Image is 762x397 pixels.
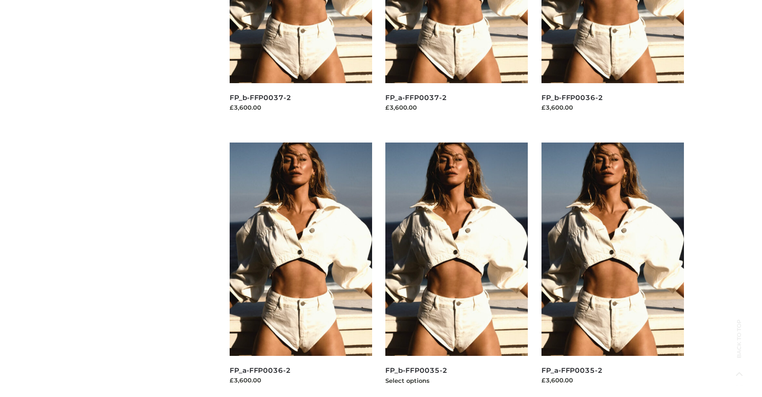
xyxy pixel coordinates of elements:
[230,93,291,102] a: FP_b-FFP0037-2
[728,335,751,358] span: Back to top
[230,376,372,385] div: £3,600.00
[230,103,372,112] div: £3,600.00
[385,366,447,375] a: FP_b-FFP0035-2
[230,366,291,375] a: FP_a-FFP0036-2
[541,376,684,385] div: £3,600.00
[541,93,603,102] a: FP_b-FFP0036-2
[385,93,447,102] a: FP_a-FFP0037-2
[541,103,684,112] div: £3,600.00
[541,366,603,375] a: FP_a-FFP0035-2
[385,377,430,384] a: Select options
[385,103,528,112] div: £3,600.00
